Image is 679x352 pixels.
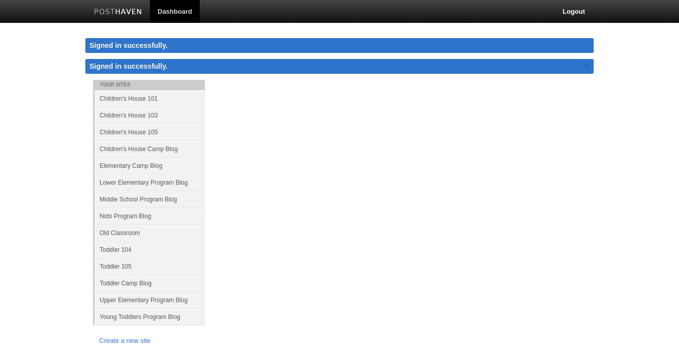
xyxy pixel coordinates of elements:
[95,124,205,140] a: Children's House 105
[95,224,205,241] a: Old Classroom
[95,241,205,258] a: Toddler 104
[95,258,205,275] a: Toddler 105
[95,90,205,107] a: Children's House 101
[95,157,205,174] a: Elementary Camp Blog
[95,308,205,325] a: Young Toddlers Program Blog
[582,59,591,72] a: ×
[99,336,199,346] a: Create a new site
[95,291,205,308] a: Upper Elementary Program Blog
[95,208,205,224] a: Nido Program Blog
[95,107,205,124] a: Children's House 103
[85,38,594,53] div: Signed in successfully.
[95,140,205,157] a: Children's House Camp Blog
[89,62,168,70] span: Signed in successfully.
[93,80,205,90] li: Your Sites
[95,174,205,191] a: Lower Elementary Program Blog
[94,9,142,16] img: Posthaven-bar
[95,275,205,291] a: Toddler Camp Blog
[95,191,205,208] a: Middle School Program Blog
